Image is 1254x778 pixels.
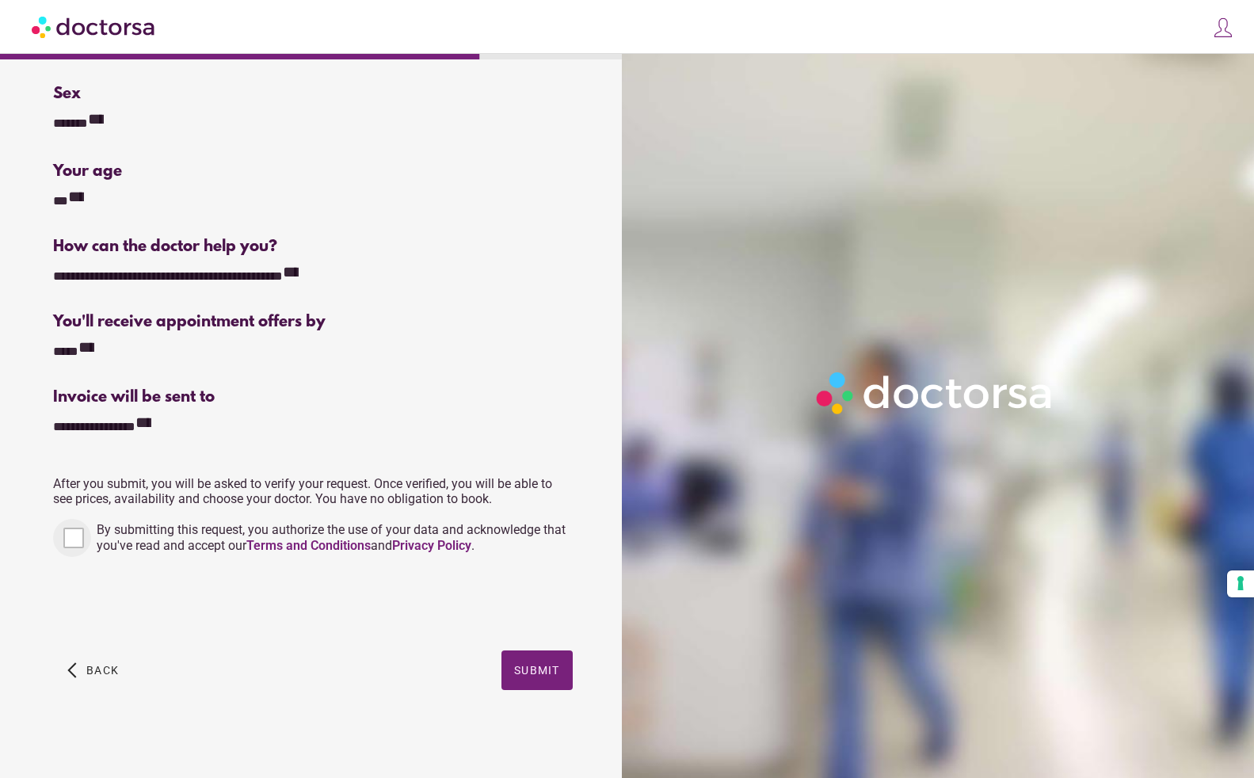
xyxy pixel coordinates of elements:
p: After you submit, you will be asked to verify your request. Once verified, you will be able to se... [53,476,573,506]
div: You'll receive appointment offers by [53,313,573,331]
button: Submit [501,650,573,690]
span: By submitting this request, you authorize the use of your data and acknowledge that you've read a... [97,522,566,553]
a: Terms and Conditions [246,538,371,553]
img: Logo-Doctorsa-trans-White-partial-flat.png [810,365,1061,421]
div: Your age [53,162,311,181]
iframe: reCAPTCHA [53,573,294,635]
div: How can the doctor help you? [53,238,573,256]
div: Invoice will be sent to [53,388,573,406]
a: Privacy Policy [392,538,471,553]
button: arrow_back_ios Back [61,650,125,690]
img: Doctorsa.com [32,9,157,44]
span: Back [86,664,119,677]
div: Sex [53,85,573,103]
button: Your consent preferences for tracking technologies [1227,570,1254,597]
img: icons8-customer-100.png [1212,17,1234,39]
span: Submit [514,664,560,677]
